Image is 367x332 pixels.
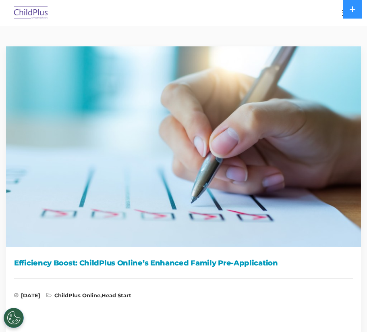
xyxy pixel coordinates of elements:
img: ChildPlus by Procare Solutions [12,4,50,23]
a: ChildPlus Online [54,292,100,299]
a: Head Start [102,292,131,299]
button: Cookies Settings [4,308,24,328]
span: , [46,293,131,301]
h1: Efficiency Boost: ChildPlus Online’s Enhanced Family Pre-Application [14,257,353,269]
span: [DATE] [14,293,40,301]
